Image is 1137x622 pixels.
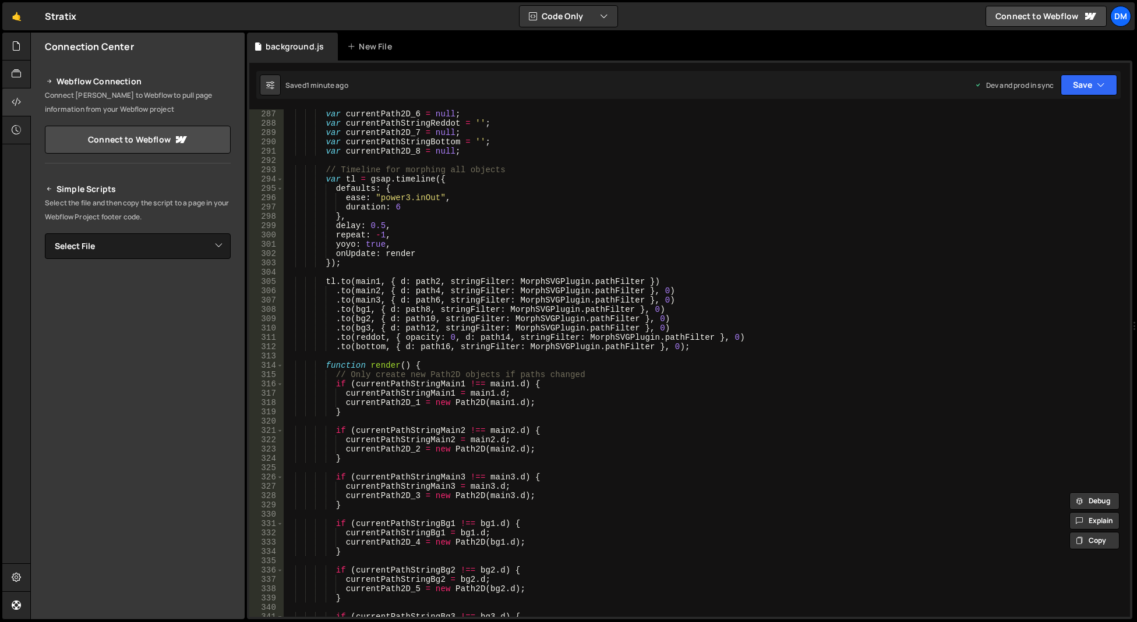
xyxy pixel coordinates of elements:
div: 290 [249,137,284,147]
div: 1 minute ago [306,80,348,90]
div: 339 [249,593,284,603]
div: 338 [249,584,284,593]
div: 300 [249,230,284,240]
div: 325 [249,463,284,472]
div: 303 [249,258,284,268]
div: 297 [249,202,284,212]
div: background.js [266,41,324,52]
div: 304 [249,268,284,277]
div: Saved [285,80,348,90]
div: 335 [249,556,284,566]
div: 331 [249,519,284,528]
div: 287 [249,109,284,119]
button: Debug [1069,492,1120,510]
div: 292 [249,156,284,165]
div: 313 [249,351,284,361]
div: New File [347,41,396,52]
div: 337 [249,575,284,584]
button: Copy [1069,532,1120,549]
div: 309 [249,314,284,324]
a: Connect to Webflow [986,6,1107,27]
p: Connect [PERSON_NAME] to Webflow to pull page information from your Webflow project [45,88,231,116]
button: Explain [1069,512,1120,529]
div: Stratix [45,9,76,23]
div: 333 [249,538,284,547]
a: Connect to Webflow [45,126,231,154]
h2: Webflow Connection [45,74,231,88]
button: Code Only [520,6,617,27]
div: 316 [249,379,284,389]
div: 306 [249,286,284,296]
div: 288 [249,119,284,128]
div: 328 [249,491,284,500]
iframe: YouTube video player [45,278,232,383]
div: 298 [249,212,284,221]
div: 320 [249,417,284,426]
div: 296 [249,193,284,202]
div: 295 [249,184,284,193]
div: 315 [249,370,284,379]
div: 326 [249,472,284,482]
div: 341 [249,612,284,621]
div: 307 [249,296,284,305]
div: 311 [249,333,284,342]
p: Select the file and then copy the script to a page in your Webflow Project footer code. [45,196,231,224]
button: Save [1061,74,1117,95]
div: 308 [249,305,284,314]
div: 332 [249,528,284,538]
div: 323 [249,445,284,454]
div: 310 [249,324,284,333]
div: 327 [249,482,284,491]
div: 321 [249,426,284,435]
div: 299 [249,221,284,230]
div: 291 [249,147,284,156]
div: 340 [249,603,284,612]
div: 330 [249,510,284,519]
div: 302 [249,249,284,258]
div: 319 [249,407,284,417]
a: 🤙 [2,2,31,30]
div: 318 [249,398,284,407]
div: 336 [249,566,284,575]
div: 314 [249,361,284,370]
div: 312 [249,342,284,351]
div: 293 [249,165,284,175]
h2: Simple Scripts [45,182,231,196]
h2: Connection Center [45,40,134,53]
div: 305 [249,277,284,286]
div: 329 [249,500,284,510]
div: 317 [249,389,284,398]
iframe: YouTube video player [45,390,232,495]
a: Dm [1110,6,1131,27]
div: 334 [249,547,284,556]
div: 301 [249,240,284,249]
div: 322 [249,435,284,445]
div: Dev and prod in sync [974,80,1054,90]
div: 289 [249,128,284,137]
div: 294 [249,175,284,184]
div: 324 [249,454,284,463]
